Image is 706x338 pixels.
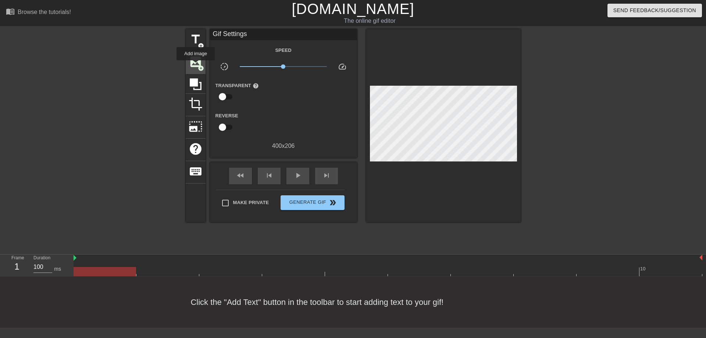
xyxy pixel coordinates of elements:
span: skip_next [322,171,331,180]
a: Browse the tutorials! [6,7,71,18]
label: Reverse [215,112,238,120]
div: ms [54,265,61,273]
label: Duration [33,256,50,260]
span: fast_rewind [236,171,245,180]
span: menu_book [6,7,15,16]
img: bound-end.png [699,255,702,260]
button: Generate Gif [281,195,344,210]
button: Send Feedback/Suggestion [607,4,702,17]
div: 10 [640,265,647,273]
span: add_circle [198,43,204,49]
span: skip_previous [265,171,274,180]
span: add_circle [198,65,204,71]
span: slow_motion_video [220,62,229,71]
span: title [189,32,203,46]
label: Speed [275,47,291,54]
span: help [189,142,203,156]
div: Frame [6,255,28,276]
span: speed [338,62,347,71]
div: The online gif editor [239,17,500,25]
div: Gif Settings [210,29,357,40]
span: double_arrow [328,198,337,207]
label: Transparent [215,82,259,89]
span: help [253,83,259,89]
span: Generate Gif [284,198,341,207]
span: Send Feedback/Suggestion [613,6,696,15]
span: crop [189,97,203,111]
span: play_arrow [293,171,302,180]
div: 1 [11,260,22,273]
span: photo_size_select_large [189,120,203,134]
a: [DOMAIN_NAME] [292,1,414,17]
div: 400 x 206 [210,142,357,150]
div: Browse the tutorials! [18,9,71,15]
span: Make Private [233,199,269,206]
span: image [189,55,203,69]
span: keyboard [189,164,203,178]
